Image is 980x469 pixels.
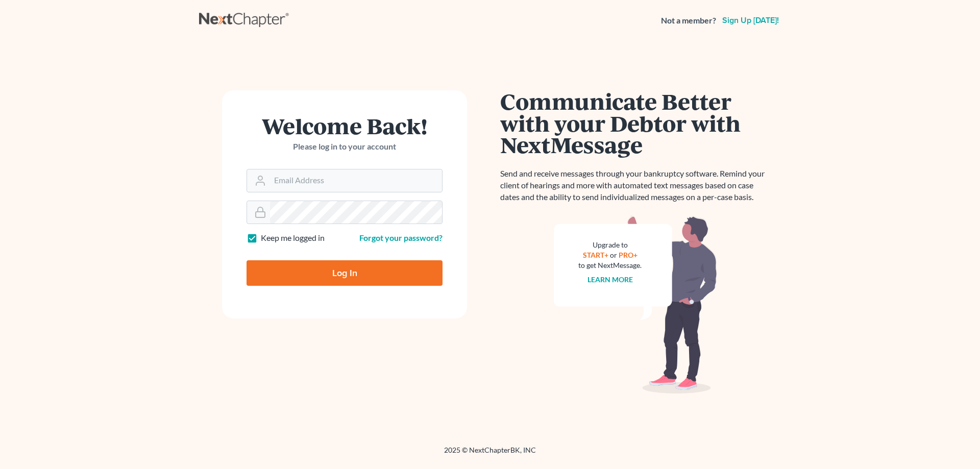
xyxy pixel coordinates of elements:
[199,445,781,463] div: 2025 © NextChapterBK, INC
[500,90,771,156] h1: Communicate Better with your Debtor with NextMessage
[578,240,642,250] div: Upgrade to
[661,15,716,27] strong: Not a member?
[500,168,771,203] p: Send and receive messages through your bankruptcy software. Remind your client of hearings and mo...
[583,251,608,259] a: START+
[247,115,443,137] h1: Welcome Back!
[247,260,443,286] input: Log In
[270,169,442,192] input: Email Address
[610,251,617,259] span: or
[359,233,443,242] a: Forgot your password?
[578,260,642,270] div: to get NextMessage.
[720,16,781,24] a: Sign up [DATE]!
[587,275,633,284] a: Learn more
[619,251,638,259] a: PRO+
[554,215,717,394] img: nextmessage_bg-59042aed3d76b12b5cd301f8e5b87938c9018125f34e5fa2b7a6b67550977c72.svg
[261,232,325,244] label: Keep me logged in
[247,141,443,153] p: Please log in to your account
